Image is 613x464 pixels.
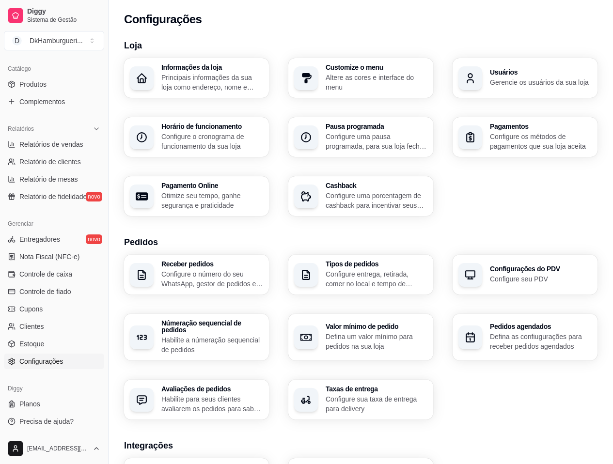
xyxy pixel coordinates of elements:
[326,123,427,130] h3: Pausa programada
[124,255,269,294] button: Receber pedidosConfigure o número do seu WhatsApp, gestor de pedidos e outros
[453,314,597,360] button: Pedidos agendadosDefina as confiugurações para receber pedidos agendados
[124,117,269,157] button: Horário de funcionamentoConfigure o cronograma de funcionamento da sua loja
[19,252,79,262] span: Nota Fiscal (NFC-e)
[19,356,63,366] span: Configurações
[124,39,597,52] h3: Loja
[490,323,592,330] h3: Pedidos agendados
[161,123,263,130] h3: Horário de funcionamento
[4,336,104,352] a: Estoque
[19,339,44,349] span: Estoque
[19,269,72,279] span: Controle de caixa
[161,335,263,355] p: Habilite a númeração sequencial de pedidos
[4,137,104,152] a: Relatórios de vendas
[288,380,433,419] button: Taxas de entregaConfigure sua taxa de entrega para delivery
[326,191,427,210] p: Configure uma porcentagem de cashback para incentivar seus clientes a comprarem em sua loja
[490,77,592,87] p: Gerencie os usuários da sua loja
[453,255,597,294] button: Configurações do PDVConfigure seu PDV
[4,396,104,412] a: Planos
[19,97,65,107] span: Complementos
[490,123,592,130] h3: Pagamentos
[27,445,89,452] span: [EMAIL_ADDRESS][DOMAIN_NAME]
[4,77,104,92] a: Produtos
[4,216,104,232] div: Gerenciar
[326,386,427,392] h3: Taxas de entrega
[4,284,104,299] a: Controle de fiado
[326,332,427,351] p: Defina um valor mínimo para pedidos na sua loja
[19,139,83,149] span: Relatórios de vendas
[19,234,60,244] span: Entregadores
[161,191,263,210] p: Otimize seu tempo, ganhe segurança e praticidade
[19,174,78,184] span: Relatório de mesas
[19,304,43,314] span: Cupons
[30,36,83,46] div: DkHamburgueri ...
[4,189,104,204] a: Relatório de fidelidadenovo
[19,417,74,426] span: Precisa de ajuda?
[161,261,263,267] h3: Receber pedidos
[19,79,47,89] span: Produtos
[4,249,104,264] a: Nota Fiscal (NFC-e)
[161,394,263,414] p: Habilite para seus clientes avaliarem os pedidos para saber como está o feedback da sua loja
[326,261,427,267] h3: Tipos de pedidos
[490,332,592,351] p: Defina as confiugurações para receber pedidos agendados
[326,73,427,92] p: Altere as cores e interface do menu
[161,386,263,392] h3: Avaliações de pedidos
[19,287,71,296] span: Controle de fiado
[288,176,433,216] button: CashbackConfigure uma porcentagem de cashback para incentivar seus clientes a comprarem em sua loja
[161,320,263,333] h3: Númeração sequencial de pedidos
[4,354,104,369] a: Configurações
[326,64,427,71] h3: Customize o menu
[19,399,40,409] span: Planos
[124,380,269,419] button: Avaliações de pedidosHabilite para seus clientes avaliarem os pedidos para saber como está o feed...
[161,64,263,71] h3: Informações da loja
[453,117,597,157] button: PagamentosConfigure os métodos de pagamentos que sua loja aceita
[490,265,592,272] h3: Configurações do PDV
[161,73,263,92] p: Principais informações da sua loja como endereço, nome e mais
[161,182,263,189] h3: Pagamento Online
[161,132,263,151] p: Configure o cronograma de funcionamento da sua loja
[288,58,433,98] button: Customize o menuAltere as cores e interface do menu
[4,232,104,247] a: Entregadoresnovo
[4,414,104,429] a: Precisa de ajuda?
[124,12,202,27] h2: Configurações
[326,269,427,289] p: Configure entrega, retirada, comer no local e tempo de entrega e de retirada
[19,192,87,201] span: Relatório de fidelidade
[124,58,269,98] button: Informações da lojaPrincipais informações da sua loja como endereço, nome e mais
[490,132,592,151] p: Configure os métodos de pagamentos que sua loja aceita
[27,7,100,16] span: Diggy
[4,319,104,334] a: Clientes
[124,314,269,360] button: Númeração sequencial de pedidosHabilite a númeração sequencial de pedidos
[4,301,104,317] a: Cupons
[326,132,427,151] p: Configure uma pausa programada, para sua loja fechar em um período específico
[4,31,104,50] button: Select a team
[19,157,81,167] span: Relatório de clientes
[4,381,104,396] div: Diggy
[453,58,597,98] button: UsuáriosGerencie os usuários da sua loja
[490,69,592,76] h3: Usuários
[288,117,433,157] button: Pausa programadaConfigure uma pausa programada, para sua loja fechar em um período específico
[8,125,34,133] span: Relatórios
[124,176,269,216] button: Pagamento OnlineOtimize seu tempo, ganhe segurança e praticidade
[19,322,44,331] span: Clientes
[161,269,263,289] p: Configure o número do seu WhatsApp, gestor de pedidos e outros
[27,16,100,24] span: Sistema de Gestão
[124,439,597,452] h3: Integrações
[490,274,592,284] p: Configure seu PDV
[4,94,104,109] a: Complementos
[4,266,104,282] a: Controle de caixa
[4,437,104,460] button: [EMAIL_ADDRESS][DOMAIN_NAME]
[326,394,427,414] p: Configure sua taxa de entrega para delivery
[124,235,597,249] h3: Pedidos
[288,314,433,360] button: Valor mínimo de pedidoDefina um valor mínimo para pedidos na sua loja
[4,61,104,77] div: Catálogo
[326,182,427,189] h3: Cashback
[4,171,104,187] a: Relatório de mesas
[288,255,433,294] button: Tipos de pedidosConfigure entrega, retirada, comer no local e tempo de entrega e de retirada
[4,154,104,170] a: Relatório de clientes
[4,4,104,27] a: DiggySistema de Gestão
[12,36,22,46] span: D
[326,323,427,330] h3: Valor mínimo de pedido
